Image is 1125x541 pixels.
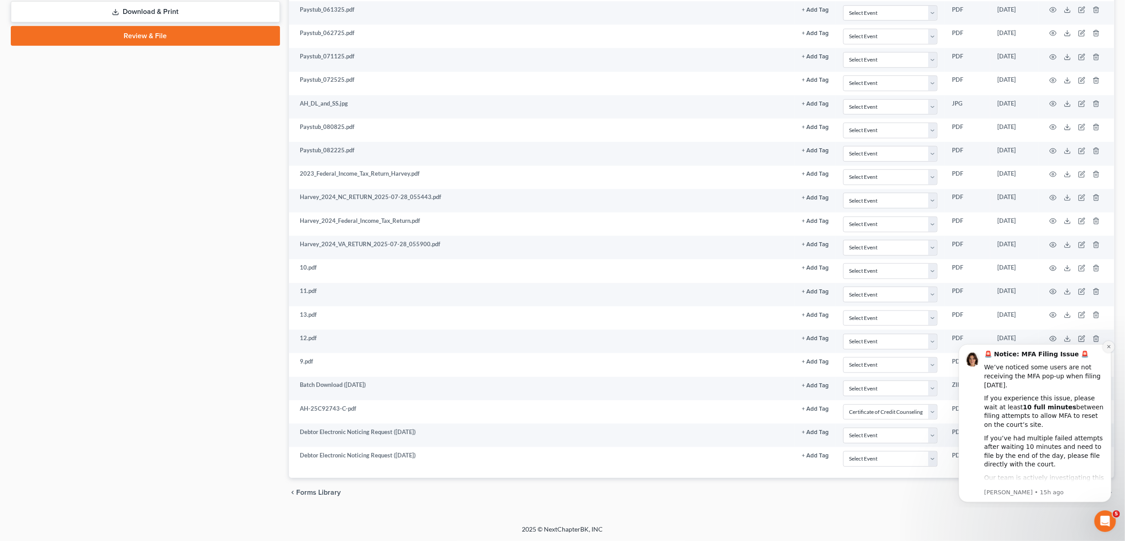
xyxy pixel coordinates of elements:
[289,283,795,306] td: 11.pdf
[945,48,990,71] td: PDF
[945,119,990,142] td: PDF
[802,334,829,342] a: + Add Tag
[990,236,1039,259] td: [DATE]
[945,336,1125,508] iframe: Intercom notifications message
[11,26,280,46] a: Review & File
[802,169,829,178] a: + Add Tag
[802,75,829,84] a: + Add Tag
[802,451,829,460] a: + Add Tag
[802,242,829,248] button: + Add Tag
[990,119,1039,142] td: [DATE]
[289,48,795,71] td: Paystub_071125.pdf
[802,428,829,436] a: + Add Tag
[1094,510,1116,532] iframe: Intercom live chat
[802,453,829,459] button: + Add Tag
[802,124,829,130] button: + Add Tag
[296,489,341,496] span: Forms Library
[990,142,1039,165] td: [DATE]
[289,189,795,213] td: Harvey_2024_NC_RETURN_2025-07-28_055443.pdf
[289,166,795,189] td: 2023_Federal_Income_Tax_Return_Harvey.pdf
[289,259,795,283] td: 10.pdf
[289,95,795,119] td: AH_DL_and_SS.jpg
[990,330,1039,353] td: [DATE]
[990,95,1039,119] td: [DATE]
[945,400,990,424] td: PDF
[802,263,829,272] a: + Add Tag
[802,77,829,83] button: + Add Tag
[945,259,990,283] td: PDF
[802,240,829,248] a: + Add Tag
[990,1,1039,25] td: [DATE]
[802,217,829,225] a: + Add Tag
[289,424,795,447] td: Debtor Electronic Noticing Request ([DATE])
[802,357,829,366] a: + Add Tag
[802,218,829,224] button: + Add Tag
[945,306,990,330] td: PDF
[289,119,795,142] td: Paystub_080825.pdf
[802,31,829,36] button: + Add Tag
[289,1,795,25] td: Paystub_061325.pdf
[289,213,795,236] td: Harvey_2024_Federal_Income_Tax_Return.pdf
[802,336,829,341] button: + Add Tag
[802,381,829,389] a: + Add Tag
[802,52,829,61] a: + Add Tag
[945,72,990,95] td: PDF
[802,148,829,154] button: + Add Tag
[289,25,795,48] td: Paystub_062725.pdf
[945,189,990,213] td: PDF
[802,101,829,107] button: + Add Tag
[990,259,1039,283] td: [DATE]
[802,289,829,295] button: + Add Tag
[945,213,990,236] td: PDF
[945,353,990,377] td: PDF
[990,189,1039,213] td: [DATE]
[802,146,829,155] a: + Add Tag
[802,195,829,201] button: + Add Tag
[289,353,795,377] td: 9.pdf
[289,236,795,259] td: Harvey_2024_VA_RETURN_2025-07-28_055900.pdf
[945,447,990,470] td: PDF
[289,330,795,353] td: 12.pdf
[990,283,1039,306] td: [DATE]
[990,72,1039,95] td: [DATE]
[289,306,795,330] td: 13.pdf
[802,193,829,201] a: + Add Tag
[945,1,990,25] td: PDF
[289,377,795,400] td: Batch Download ([DATE])
[802,359,829,365] button: + Add Tag
[990,213,1039,236] td: [DATE]
[802,171,829,177] button: + Add Tag
[802,7,829,13] button: + Add Tag
[945,377,990,400] td: ZIP
[945,142,990,165] td: PDF
[802,54,829,60] button: + Add Tag
[990,306,1039,330] td: [DATE]
[802,29,829,37] a: + Add Tag
[802,404,829,413] a: + Add Tag
[945,424,990,447] td: PDF
[802,310,829,319] a: + Add Tag
[307,525,819,541] div: 2025 © NextChapterBK, INC
[802,287,829,295] a: + Add Tag
[802,430,829,435] button: + Add Tag
[802,406,829,412] button: + Add Tag
[802,5,829,14] a: + Add Tag
[289,489,296,496] i: chevron_left
[945,95,990,119] td: JPG
[802,123,829,131] a: + Add Tag
[11,1,280,22] a: Download & Print
[990,166,1039,189] td: [DATE]
[945,330,990,353] td: PDF
[289,142,795,165] td: Paystub_082225.pdf
[289,489,341,496] button: chevron_left Forms Library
